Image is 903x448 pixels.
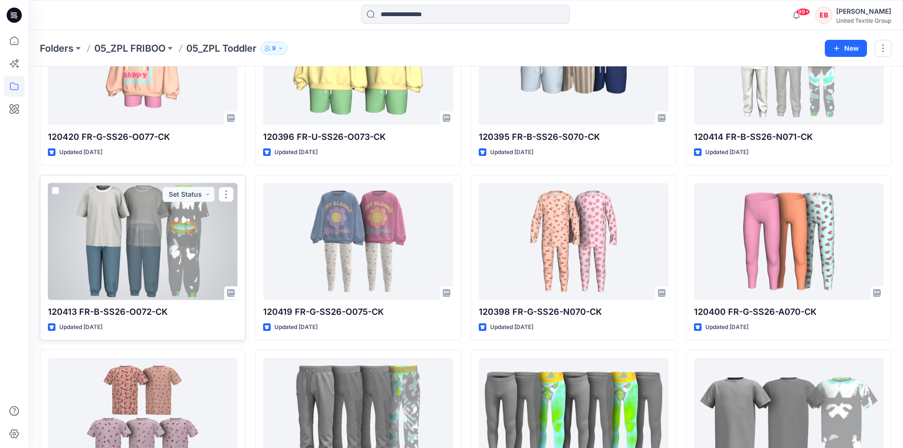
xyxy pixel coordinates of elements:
a: Folders [40,42,73,55]
p: 120420 FR-G-SS26-O077-CK [48,130,237,144]
p: 120419 FR-G-SS26-O075-CK [263,305,453,319]
p: Updated [DATE] [59,147,102,157]
p: Updated [DATE] [490,147,533,157]
p: Updated [DATE] [490,322,533,332]
p: 120400 FR-G-SS26-A070-CK [694,305,884,319]
p: 120395 FR-B-SS26-S070-CK [479,130,668,144]
p: 120396 FR-U-SS26-O073-CK [263,130,453,144]
p: 9 [272,43,276,54]
div: United Textile Group [836,17,891,24]
p: 120414 FR-B-SS26-N071-CK [694,130,884,144]
button: 9 [260,42,288,55]
a: 120400 FR-G-SS26-A070-CK [694,183,884,300]
p: 120413 FR-B-SS26-O072-CK [48,305,237,319]
a: 120419 FR-G-SS26-O075-CK [263,183,453,300]
p: Updated [DATE] [59,322,102,332]
a: 05_ZPL FRIBOO [94,42,165,55]
a: 120398 FR-G-SS26-N070-CK [479,183,668,300]
div: EB [815,7,832,24]
p: 120398 FR-G-SS26-N070-CK [479,305,668,319]
a: 120413 FR-B-SS26-O072-CK [48,183,237,300]
div: [PERSON_NAME] [836,6,891,17]
p: Updated [DATE] [705,147,748,157]
p: Updated [DATE] [705,322,748,332]
p: Updated [DATE] [274,322,318,332]
button: New [825,40,867,57]
p: 05_ZPL Toddler [186,42,256,55]
p: Updated [DATE] [274,147,318,157]
span: 99+ [796,8,810,16]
